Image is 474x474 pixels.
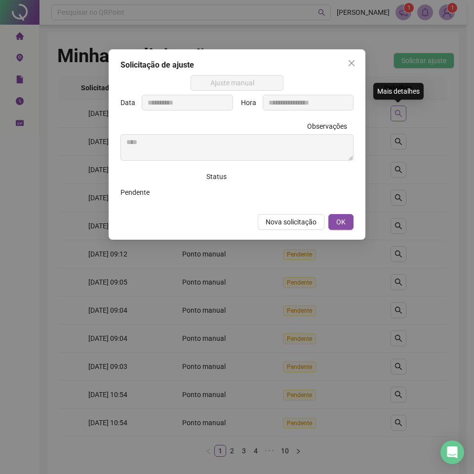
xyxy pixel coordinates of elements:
[258,214,324,230] button: Nova solicitação
[307,118,354,134] label: Observações
[206,169,233,184] label: Status
[348,59,355,67] span: close
[344,55,359,71] button: Close
[120,59,354,71] div: Solicitação de ajuste
[328,214,354,230] button: OK
[120,187,233,198] div: Pendente
[336,217,346,227] span: OK
[197,75,278,90] span: Ajuste manual
[440,440,464,464] div: Open Intercom Messenger
[241,95,263,110] label: Hora
[120,95,142,110] label: Data
[266,217,316,227] span: Nova solicitação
